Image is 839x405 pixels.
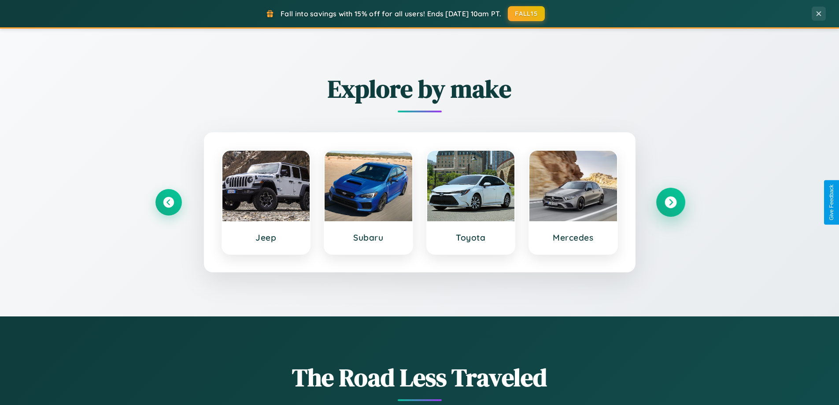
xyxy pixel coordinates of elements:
[828,185,835,220] div: Give Feedback
[155,72,684,106] h2: Explore by make
[508,6,545,21] button: FALL15
[538,232,608,243] h3: Mercedes
[333,232,403,243] h3: Subaru
[436,232,506,243] h3: Toyota
[231,232,301,243] h3: Jeep
[155,360,684,394] h1: The Road Less Traveled
[281,9,501,18] span: Fall into savings with 15% off for all users! Ends [DATE] 10am PT.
